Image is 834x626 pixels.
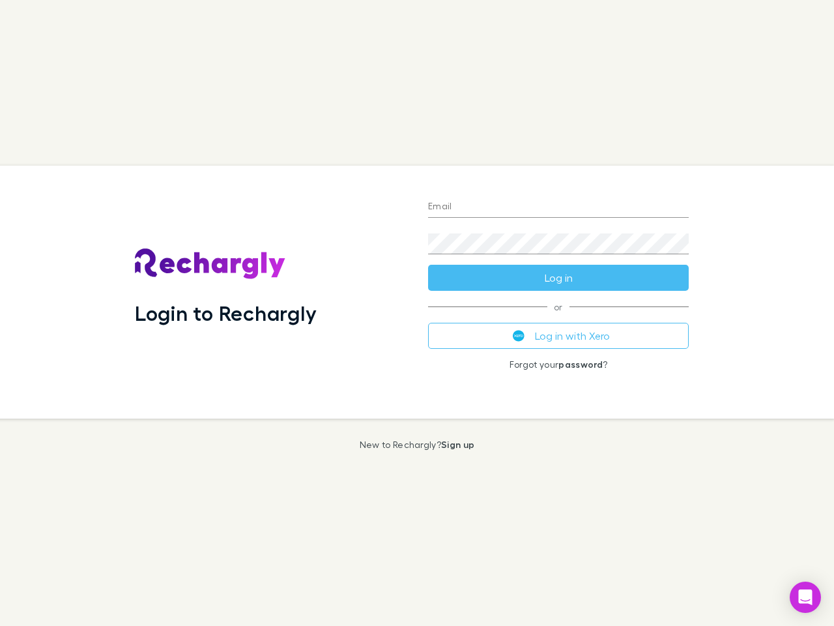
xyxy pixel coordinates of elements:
p: New to Rechargly? [360,440,475,450]
img: Rechargly's Logo [135,248,286,280]
a: Sign up [441,439,474,450]
div: Open Intercom Messenger [790,582,821,613]
button: Log in with Xero [428,323,689,349]
p: Forgot your ? [428,359,689,370]
h1: Login to Rechargly [135,301,317,325]
button: Log in [428,265,689,291]
span: or [428,306,689,307]
a: password [558,359,603,370]
img: Xero's logo [513,330,525,342]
